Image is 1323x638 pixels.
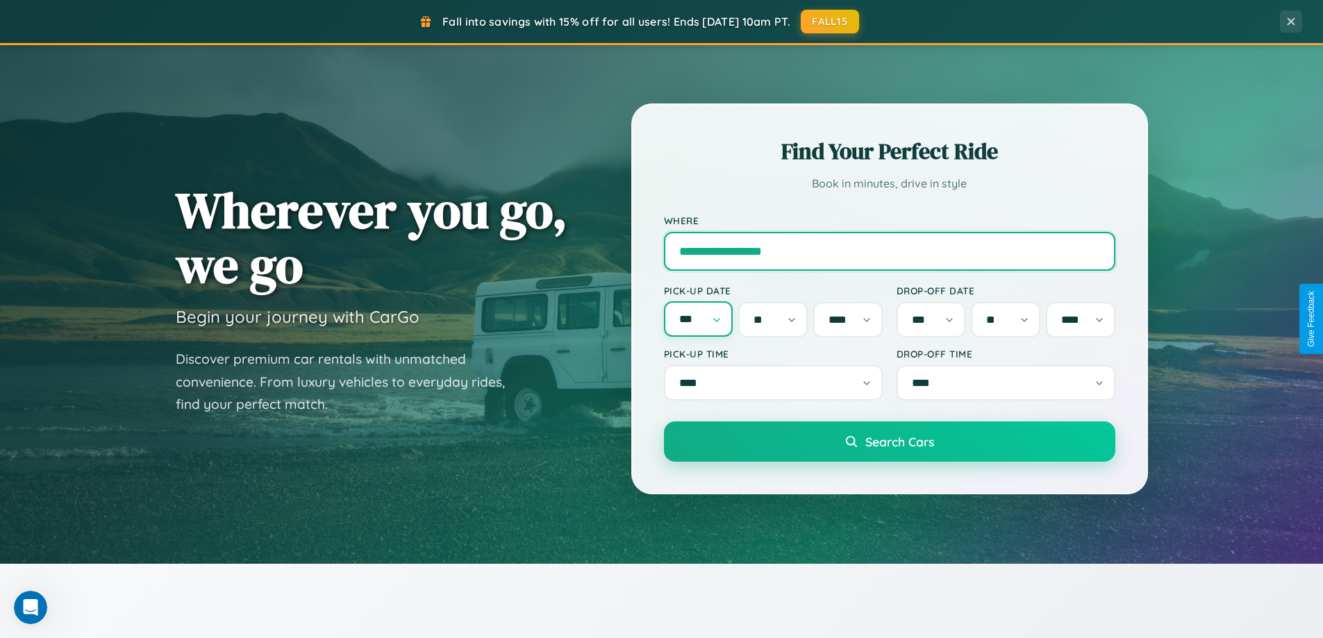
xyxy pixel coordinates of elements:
[664,215,1115,226] label: Where
[865,434,934,449] span: Search Cars
[442,15,790,28] span: Fall into savings with 15% off for all users! Ends [DATE] 10am PT.
[1306,291,1316,347] div: Give Feedback
[664,136,1115,167] h2: Find Your Perfect Ride
[897,285,1115,296] label: Drop-off Date
[176,306,419,327] h3: Begin your journey with CarGo
[897,348,1115,360] label: Drop-off Time
[664,421,1115,462] button: Search Cars
[664,348,883,360] label: Pick-up Time
[14,591,47,624] iframe: Intercom live chat
[664,174,1115,194] p: Book in minutes, drive in style
[176,183,567,292] h1: Wherever you go, we go
[801,10,859,33] button: FALL15
[664,285,883,296] label: Pick-up Date
[176,348,523,416] p: Discover premium car rentals with unmatched convenience. From luxury vehicles to everyday rides, ...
